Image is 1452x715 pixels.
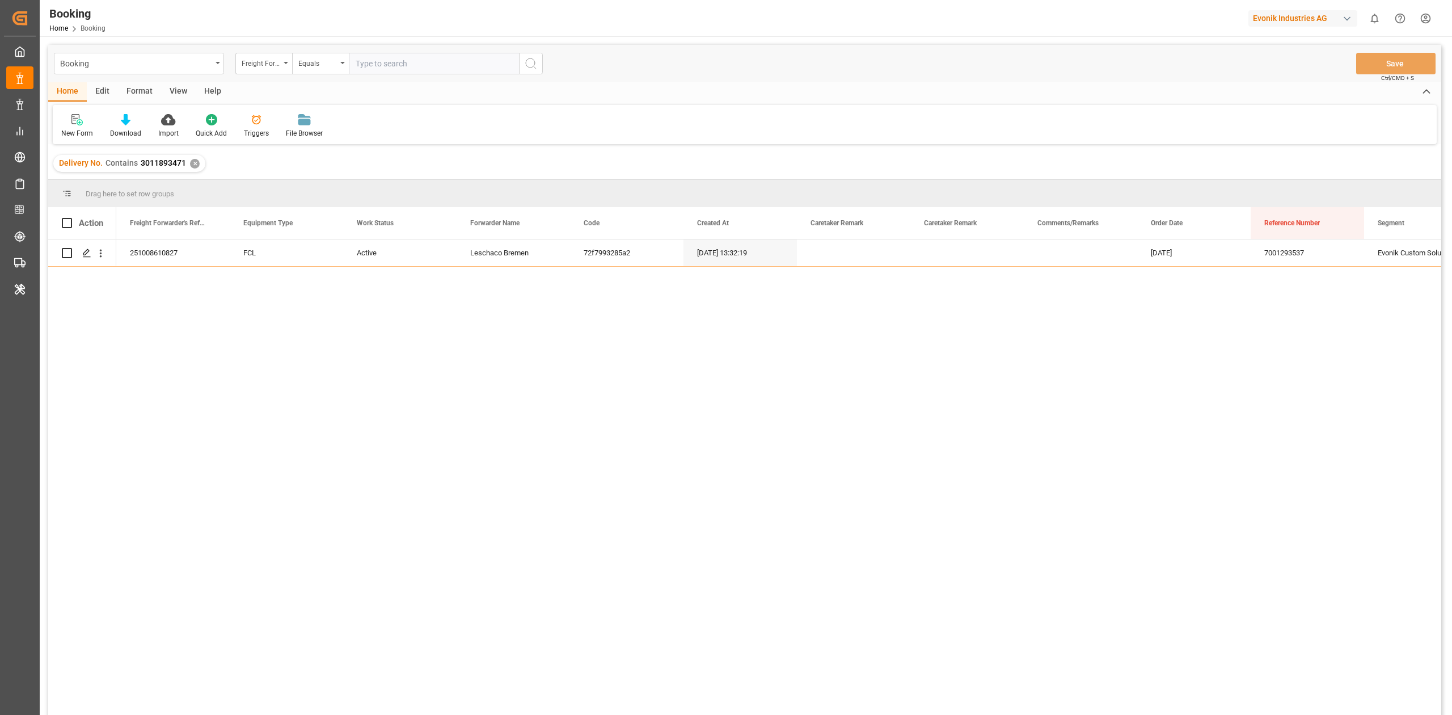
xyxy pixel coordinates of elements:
span: 3011893471 [141,158,186,167]
button: Save [1356,53,1436,74]
div: File Browser [286,128,323,138]
span: Caretaker Remark [811,219,863,227]
button: Evonik Industries AG [1248,7,1362,29]
div: ✕ [190,159,200,169]
div: Freight Forwarder's Reference No. [242,56,280,69]
div: Evonik Industries AG [1248,10,1357,27]
div: Help [196,82,230,102]
span: Ctrl/CMD + S [1381,74,1414,82]
button: Help Center [1387,6,1413,31]
div: New Form [61,128,93,138]
button: open menu [235,53,292,74]
span: Created At [697,219,729,227]
span: Delivery No. [59,158,103,167]
div: 72f7993285a2 [570,239,683,266]
span: Caretaker Remark [924,219,977,227]
div: 7001293537 [1251,239,1364,266]
div: [DATE] [1137,239,1251,266]
button: show 0 new notifications [1362,6,1387,31]
span: Order Date [1151,219,1183,227]
span: Comments/Remarks [1037,219,1099,227]
span: Segment [1378,219,1404,227]
div: Booking [60,56,212,70]
span: Reference Number [1264,219,1320,227]
span: Work Status [357,219,394,227]
div: Home [48,82,87,102]
div: Edit [87,82,118,102]
span: Forwarder Name [470,219,520,227]
span: Code [584,219,600,227]
span: Drag here to set row groups [86,190,174,198]
span: Contains [105,158,138,167]
input: Type to search [349,53,519,74]
button: open menu [54,53,224,74]
span: Freight Forwarder's Reference No. [130,219,206,227]
a: Home [49,24,68,32]
div: Press SPACE to select this row. [48,239,116,267]
div: Leschaco Bremen [457,239,570,266]
div: Active [343,239,457,266]
div: Action [79,218,103,228]
div: Format [118,82,161,102]
button: open menu [292,53,349,74]
button: search button [519,53,543,74]
div: Triggers [244,128,269,138]
div: [DATE] 13:32:19 [683,239,797,266]
div: Download [110,128,141,138]
span: Equipment Type [243,219,293,227]
div: Quick Add [196,128,227,138]
div: Equals [298,56,337,69]
div: View [161,82,196,102]
div: Booking [49,5,105,22]
div: FCL [230,239,343,266]
div: 251008610827 [116,239,230,266]
div: Import [158,128,179,138]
